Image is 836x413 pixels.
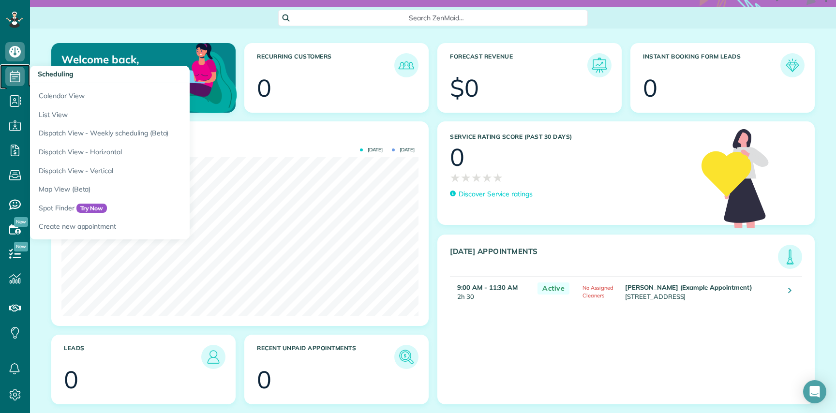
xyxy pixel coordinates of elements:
img: icon_recurring_customers-cf858462ba22bcd05b5a5880d41d6543d210077de5bb9ebc9590e49fd87d84ed.png [397,56,416,75]
h3: Recurring Customers [257,53,394,77]
span: Try Now [76,204,107,213]
h3: Leads [64,345,201,369]
h3: Instant Booking Form Leads [643,53,780,77]
span: ★ [461,169,471,186]
img: icon_form_leads-04211a6a04a5b2264e4ee56bc0799ec3eb69b7e499cbb523a139df1d13a81ae0.png [783,56,802,75]
div: Open Intercom Messenger [803,380,826,403]
span: [DATE] [392,147,415,152]
a: Dispatch View - Vertical [30,162,272,180]
div: 0 [257,76,271,100]
span: [DATE] [360,147,383,152]
h3: [DATE] Appointments [450,247,778,269]
img: icon_forecast_revenue-8c13a41c7ed35a8dcfafea3cbb826a0462acb37728057bba2d056411b612bbbe.png [590,56,609,75]
img: icon_leads-1bed01f49abd5b7fead27621c3d59655bb73ed531f8eeb49469d10e621d6b896.png [204,347,223,367]
div: 0 [643,76,657,100]
strong: [PERSON_NAME] (Example Appointment) [625,283,752,291]
img: dashboard_welcome-42a62b7d889689a78055ac9021e634bf52bae3f8056760290aed330b23ab8690.png [145,32,239,126]
p: Welcome back, [PERSON_NAME]! [61,53,176,79]
p: Discover Service ratings [459,189,533,199]
a: Calendar View [30,83,272,105]
span: New [14,217,28,227]
span: No Assigned Cleaners [582,284,613,299]
td: 2h 30 [450,277,533,307]
span: Scheduling [38,70,74,78]
a: Map View (Beta) [30,180,272,199]
span: ★ [493,169,503,186]
a: Create new appointment [30,217,272,239]
strong: 9:00 AM - 11:30 AM [457,283,518,291]
div: 0 [450,145,464,169]
h3: Actual Revenue this month [64,134,418,143]
span: Active [537,282,569,295]
span: ★ [471,169,482,186]
span: New [14,242,28,251]
div: $0 [450,76,479,100]
span: ★ [482,169,493,186]
img: icon_unpaid_appointments-47b8ce3997adf2238b356f14209ab4cced10bd1f174958f3ca8f1d0dd7fffeee.png [397,347,416,367]
a: Dispatch View - Horizontal [30,143,272,162]
a: List View [30,105,272,124]
h3: Recent unpaid appointments [257,345,394,369]
td: [STREET_ADDRESS] [623,277,781,307]
h3: Service Rating score (past 30 days) [450,133,692,140]
a: Spot FinderTry Now [30,199,272,218]
a: Discover Service ratings [450,189,533,199]
h3: Forecast Revenue [450,53,587,77]
a: Dispatch View - Weekly scheduling (Beta) [30,124,272,143]
img: icon_todays_appointments-901f7ab196bb0bea1936b74009e4eb5ffbc2d2711fa7634e0d609ed5ef32b18b.png [780,247,800,266]
span: ★ [450,169,461,186]
div: 0 [64,368,78,392]
div: 0 [257,368,271,392]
